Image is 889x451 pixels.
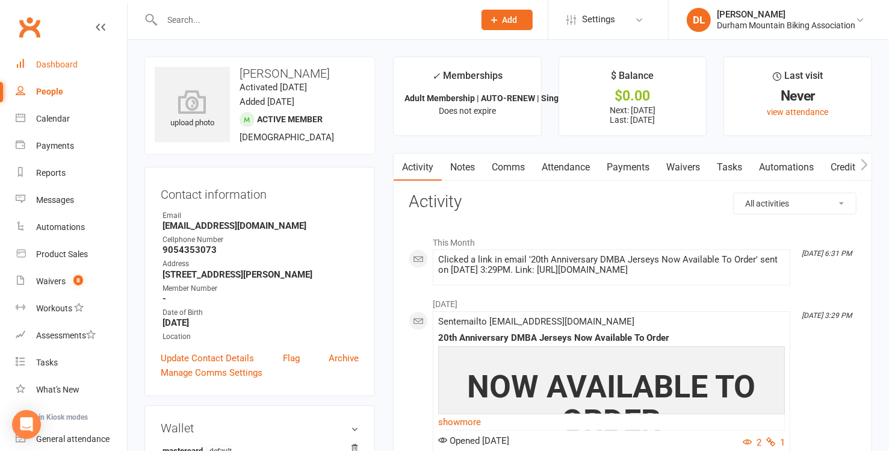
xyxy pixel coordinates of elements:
a: Automations [751,154,822,181]
h3: Contact information [161,183,359,201]
a: show more [438,414,785,431]
a: Calendar [16,105,127,132]
i: ✓ [432,70,440,82]
div: upload photo [155,90,230,129]
a: Activity [394,154,442,181]
div: DL [687,8,711,32]
div: Memberships [432,68,503,90]
li: This Month [409,230,856,249]
div: Payments [36,141,74,151]
strong: - [163,293,359,304]
a: Clubworx [14,12,45,42]
a: Notes [442,154,483,181]
a: Automations [16,214,127,241]
div: Workouts [36,303,72,313]
div: Product Sales [36,249,88,259]
div: Durham Mountain Biking Association [717,20,855,31]
div: Email [163,210,359,222]
a: Flag [283,351,300,365]
div: Cellphone Number [163,234,359,246]
strong: [DATE] [163,317,359,328]
li: [DATE] [409,291,856,311]
a: view attendance [767,107,829,117]
div: $0.00 [570,90,696,102]
div: Dashboard [36,60,78,69]
h3: Wallet [161,421,359,435]
div: What's New [36,385,79,394]
span: Sent email to [EMAIL_ADDRESS][DOMAIN_NAME] [438,316,634,327]
a: Payments [16,132,127,160]
span: Add [503,15,518,25]
a: Comms [483,154,533,181]
a: Reports [16,160,127,187]
a: Update Contact Details [161,351,254,365]
div: Member Number [163,283,359,294]
strong: [STREET_ADDRESS][PERSON_NAME] [163,269,359,280]
a: Tasks [708,154,751,181]
div: Assessments [36,331,96,340]
button: Add [482,10,533,30]
div: Last visit [773,68,823,90]
div: [PERSON_NAME] [717,9,855,20]
a: Archive [329,351,359,365]
h3: [PERSON_NAME] [155,67,365,80]
div: Waivers [36,276,66,286]
div: $ Balance [612,68,654,90]
span: Does not expire [439,106,496,116]
div: Location [163,331,359,343]
time: Activated [DATE] [240,82,307,93]
a: Tasks [16,349,127,376]
div: Address [163,258,359,270]
input: Search... [158,11,466,28]
strong: Adult Membership | AUTO-RENEW | Single Mem... [404,93,594,103]
p: Next: [DATE] Last: [DATE] [570,105,696,125]
a: Payments [598,154,658,181]
div: Reports [36,168,66,178]
a: Assessments [16,322,127,349]
button: 2 [743,435,761,450]
span: 8 [73,275,83,285]
div: Calendar [36,114,70,123]
div: Automations [36,222,85,232]
div: 20th Anniversary DMBA Jerseys Now Available To Order [438,333,785,343]
div: Tasks [36,358,58,367]
div: Date of Birth [163,307,359,319]
a: Waivers [658,154,708,181]
span: NOW AVAILABLE TO ORDER [468,369,756,440]
a: Workouts [16,295,127,322]
div: General attendance [36,434,110,444]
span: [DEMOGRAPHIC_DATA] [240,132,334,143]
a: What's New [16,376,127,403]
strong: 9054353073 [163,244,359,255]
div: People [36,87,63,96]
time: Added [DATE] [240,96,294,107]
a: Product Sales [16,241,127,268]
span: Active member [257,114,323,124]
a: Manage Comms Settings [161,365,262,380]
a: Dashboard [16,51,127,78]
i: [DATE] 6:31 PM [802,249,852,258]
h3: Activity [409,193,856,211]
a: Waivers 8 [16,268,127,295]
a: Attendance [533,154,598,181]
i: [DATE] 3:29 PM [802,311,852,320]
span: Settings [582,6,615,33]
div: Never [735,90,861,102]
div: Messages [36,195,74,205]
strong: [EMAIL_ADDRESS][DOMAIN_NAME] [163,220,359,231]
div: Clicked a link in email '20th Anniversary DMBA Jerseys Now Available To Order' sent on [DATE] 3:2... [438,255,785,275]
span: Opened [DATE] [438,435,509,446]
div: Open Intercom Messenger [12,410,41,439]
button: 1 [766,435,785,450]
a: People [16,78,127,105]
a: Messages [16,187,127,214]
